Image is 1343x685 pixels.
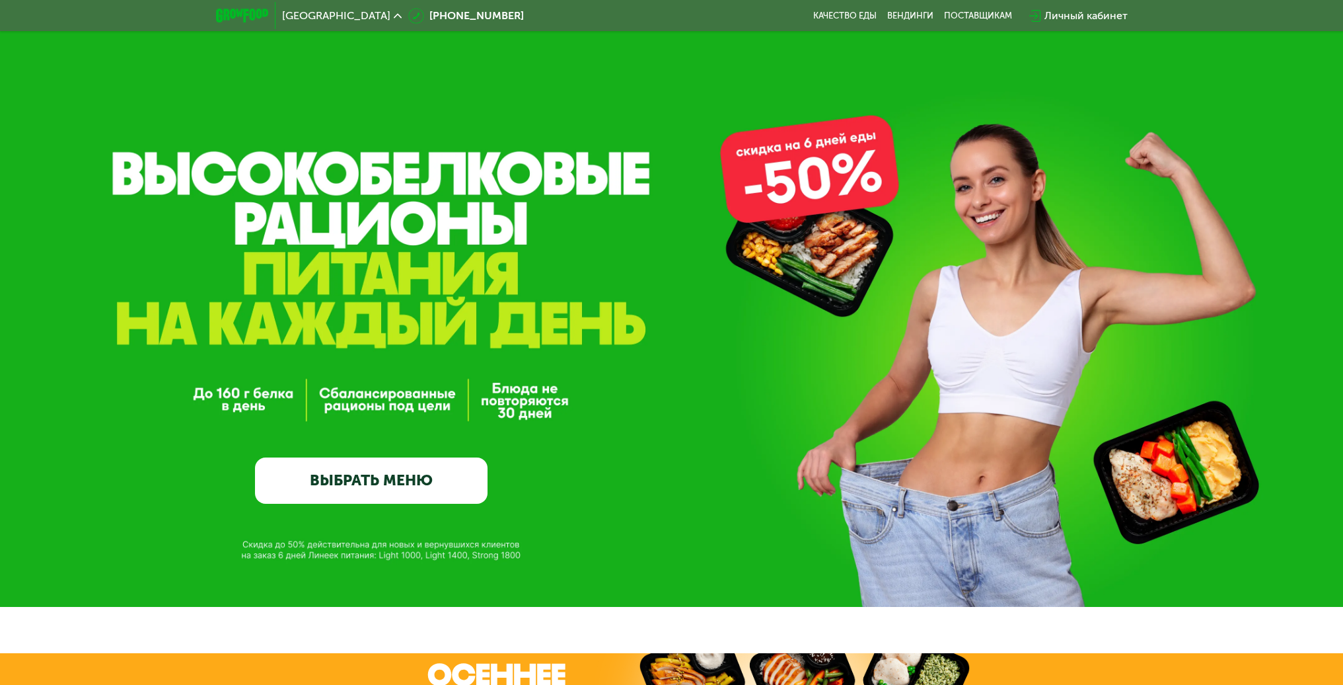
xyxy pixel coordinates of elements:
a: Вендинги [887,11,933,21]
span: [GEOGRAPHIC_DATA] [282,11,390,21]
a: ВЫБРАТЬ МЕНЮ [255,458,488,504]
div: Личный кабинет [1044,8,1128,24]
div: поставщикам [944,11,1012,21]
a: Качество еды [813,11,877,21]
a: [PHONE_NUMBER] [408,8,524,24]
